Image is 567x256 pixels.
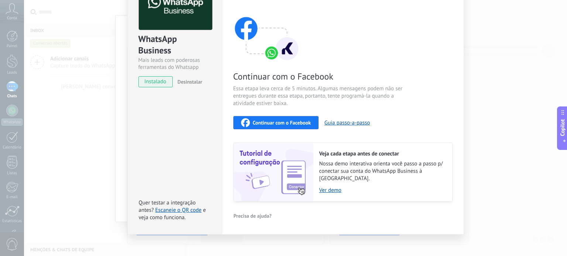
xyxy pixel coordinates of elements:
[139,76,172,87] span: instalado
[234,213,272,218] span: Precisa de ajuda?
[319,160,445,182] span: Nossa demo interativa orienta você passo a passo p/ conectar sua conta do WhatsApp Business à [GE...
[233,85,409,107] span: Essa etapa leva cerca de 5 minutos. Algumas mensagens podem não ser entregues durante essa etapa,...
[155,207,202,214] a: Escaneie o QR code
[233,210,272,221] button: Precisa de ajuda?
[233,71,409,82] span: Continuar com o Facebook
[319,187,445,194] a: Ver demo
[138,57,211,71] div: Mais leads com poderosas ferramentas do Whatsapp
[175,76,202,87] button: Desinstalar
[138,33,211,57] div: WhatsApp Business
[233,3,300,62] img: connect with facebook
[178,78,202,85] span: Desinstalar
[324,119,370,126] button: Guia passo-a-passo
[233,116,319,129] button: Continuar com o Facebook
[559,119,566,136] span: Copilot
[139,199,196,214] span: Quer testar a integração antes?
[139,207,206,221] span: e veja como funciona.
[253,120,311,125] span: Continuar com o Facebook
[319,150,445,157] h2: Veja cada etapa antes de conectar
